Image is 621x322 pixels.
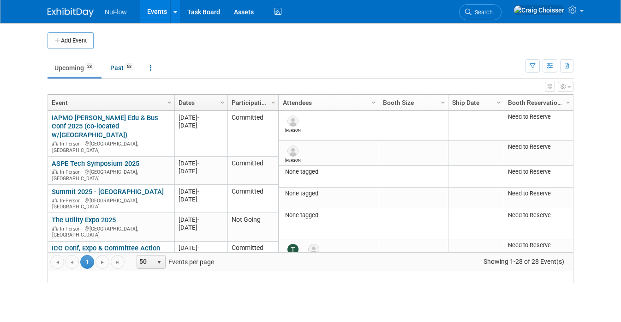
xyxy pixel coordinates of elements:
[48,32,94,49] button: Add Event
[165,95,175,109] a: Column Settings
[179,159,223,167] div: [DATE]
[197,244,199,251] span: -
[287,244,299,255] img: Tom Bowman
[48,8,94,17] img: ExhibitDay
[60,169,84,175] span: In-Person
[52,225,170,238] div: [GEOGRAPHIC_DATA], [GEOGRAPHIC_DATA]
[179,167,223,175] div: [DATE]
[80,255,94,269] span: 1
[52,95,168,110] a: Event
[283,190,376,197] div: None tagged
[514,5,565,15] img: Craig Choisser
[232,95,272,110] a: Participation
[504,188,573,209] td: Need to Reserve
[179,188,223,195] div: [DATE]
[283,212,376,219] div: None tagged
[111,255,125,269] a: Go to the last page
[504,209,573,239] td: Need to Reserve
[60,198,84,204] span: In-Person
[227,111,278,157] td: Committed
[285,157,301,163] div: Chris Cheek
[227,185,278,213] td: Committed
[52,169,58,174] img: In-Person Event
[370,99,377,106] span: Column Settings
[65,255,79,269] a: Go to the previous page
[197,160,199,167] span: -
[219,99,226,106] span: Column Settings
[269,99,277,106] span: Column Settings
[218,95,228,109] a: Column Settings
[114,259,121,266] span: Go to the last page
[494,95,504,109] a: Column Settings
[452,95,498,110] a: Ship Date
[563,95,573,109] a: Column Settings
[179,244,223,252] div: [DATE]
[52,188,164,196] a: Summit 2025 - [GEOGRAPHIC_DATA]
[96,255,109,269] a: Go to the next page
[52,159,139,168] a: ASPE Tech Symposium 2025
[52,244,160,261] a: ICC Conf, Expo & Committee Action Hearings 2025
[52,216,116,224] a: The Utility Expo 2025
[504,239,573,269] td: Need to Reserve
[227,213,278,241] td: Not Going
[52,141,58,146] img: In-Person Event
[287,146,299,157] img: Chris Cheek
[283,168,376,176] div: None tagged
[166,99,173,106] span: Column Settings
[383,95,442,110] a: Booth Size
[495,99,502,106] span: Column Settings
[60,141,84,147] span: In-Person
[504,141,573,166] td: Need to Reserve
[52,114,158,140] a: IAPMO [PERSON_NAME] Edu & Bus Conf 2025 (co-located w/[GEOGRAPHIC_DATA])
[308,244,319,255] img: Evan Stark
[179,216,223,224] div: [DATE]
[179,95,221,110] a: Dates
[52,196,170,210] div: [GEOGRAPHIC_DATA], [GEOGRAPHIC_DATA]
[508,95,567,110] a: Booth Reservation Status
[103,59,141,77] a: Past68
[52,168,170,182] div: [GEOGRAPHIC_DATA], [GEOGRAPHIC_DATA]
[68,259,76,266] span: Go to the previous page
[472,9,493,16] span: Search
[48,59,102,77] a: Upcoming28
[564,99,572,106] span: Column Settings
[60,226,84,232] span: In-Person
[369,95,379,109] a: Column Settings
[227,157,278,185] td: Committed
[52,226,58,231] img: In-Person Event
[84,63,95,70] span: 28
[52,198,58,202] img: In-Person Event
[179,195,223,203] div: [DATE]
[52,140,170,153] div: [GEOGRAPHIC_DATA], [GEOGRAPHIC_DATA]
[439,99,447,106] span: Column Settings
[179,122,223,129] div: [DATE]
[197,114,199,121] span: -
[475,255,573,268] span: Showing 1-28 of 28 Event(s)
[438,95,448,109] a: Column Settings
[179,114,223,122] div: [DATE]
[227,242,278,279] td: Committed
[54,259,61,266] span: Go to the first page
[197,216,199,223] span: -
[50,255,64,269] a: Go to the first page
[179,224,223,231] div: [DATE]
[155,259,163,266] span: select
[269,95,279,109] a: Column Settings
[459,4,502,20] a: Search
[105,8,126,16] span: NuFlow
[125,255,223,269] span: Events per page
[287,115,299,127] img: Chris Cheek
[283,95,373,110] a: Attendees
[504,111,573,141] td: Need to Reserve
[99,259,106,266] span: Go to the next page
[137,255,153,268] span: 50
[124,63,134,70] span: 68
[285,127,301,133] div: Chris Cheek
[197,188,199,195] span: -
[504,166,573,188] td: Need to Reserve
